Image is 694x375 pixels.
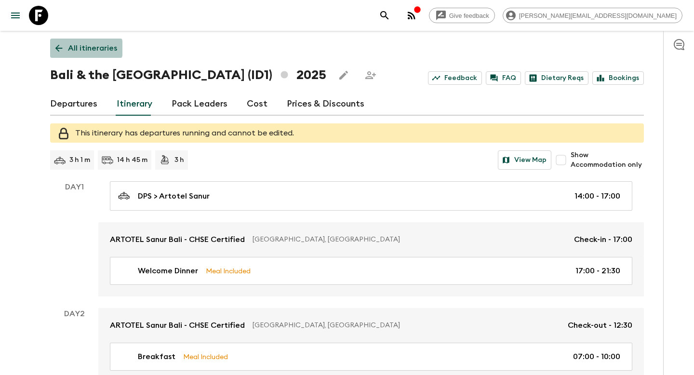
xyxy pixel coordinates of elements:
[486,71,521,85] a: FAQ
[247,93,267,116] a: Cost
[50,308,98,320] p: Day 2
[110,257,632,285] a: Welcome DinnerMeal Included17:00 - 21:30
[498,150,551,170] button: View Map
[69,155,90,165] p: 3 h 1 m
[334,66,353,85] button: Edit this itinerary
[375,6,394,25] button: search adventures
[98,308,644,343] a: ARTOTEL Sanur Bali - CHSE Certified[GEOGRAPHIC_DATA], [GEOGRAPHIC_DATA]Check-out - 12:30
[206,266,251,276] p: Meal Included
[575,265,620,277] p: 17:00 - 21:30
[361,66,380,85] span: Share this itinerary
[110,320,245,331] p: ARTOTEL Sanur Bali - CHSE Certified
[75,129,294,137] span: This itinerary has departures running and cannot be edited.
[117,155,147,165] p: 14 h 45 m
[253,321,560,330] p: [GEOGRAPHIC_DATA], [GEOGRAPHIC_DATA]
[110,343,632,371] a: BreakfastMeal Included07:00 - 10:00
[253,235,566,244] p: [GEOGRAPHIC_DATA], [GEOGRAPHIC_DATA]
[525,71,588,85] a: Dietary Reqs
[110,234,245,245] p: ARTOTEL Sanur Bali - CHSE Certified
[110,181,632,211] a: DPS > Artotel Sanur14:00 - 17:00
[429,8,495,23] a: Give feedback
[172,93,227,116] a: Pack Leaders
[287,93,364,116] a: Prices & Discounts
[50,66,326,85] h1: Bali & the [GEOGRAPHIC_DATA] (ID1) 2025
[574,190,620,202] p: 14:00 - 17:00
[174,155,184,165] p: 3 h
[574,234,632,245] p: Check-in - 17:00
[138,351,175,362] p: Breakfast
[117,93,152,116] a: Itinerary
[514,12,682,19] span: [PERSON_NAME][EMAIL_ADDRESS][DOMAIN_NAME]
[592,71,644,85] a: Bookings
[6,6,25,25] button: menu
[98,222,644,257] a: ARTOTEL Sanur Bali - CHSE Certified[GEOGRAPHIC_DATA], [GEOGRAPHIC_DATA]Check-in - 17:00
[503,8,682,23] div: [PERSON_NAME][EMAIL_ADDRESS][DOMAIN_NAME]
[571,150,644,170] span: Show Accommodation only
[50,93,97,116] a: Departures
[50,181,98,193] p: Day 1
[444,12,494,19] span: Give feedback
[68,42,117,54] p: All itineraries
[573,351,620,362] p: 07:00 - 10:00
[568,320,632,331] p: Check-out - 12:30
[138,265,198,277] p: Welcome Dinner
[183,351,228,362] p: Meal Included
[428,71,482,85] a: Feedback
[138,190,210,202] p: DPS > Artotel Sanur
[50,39,122,58] a: All itineraries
